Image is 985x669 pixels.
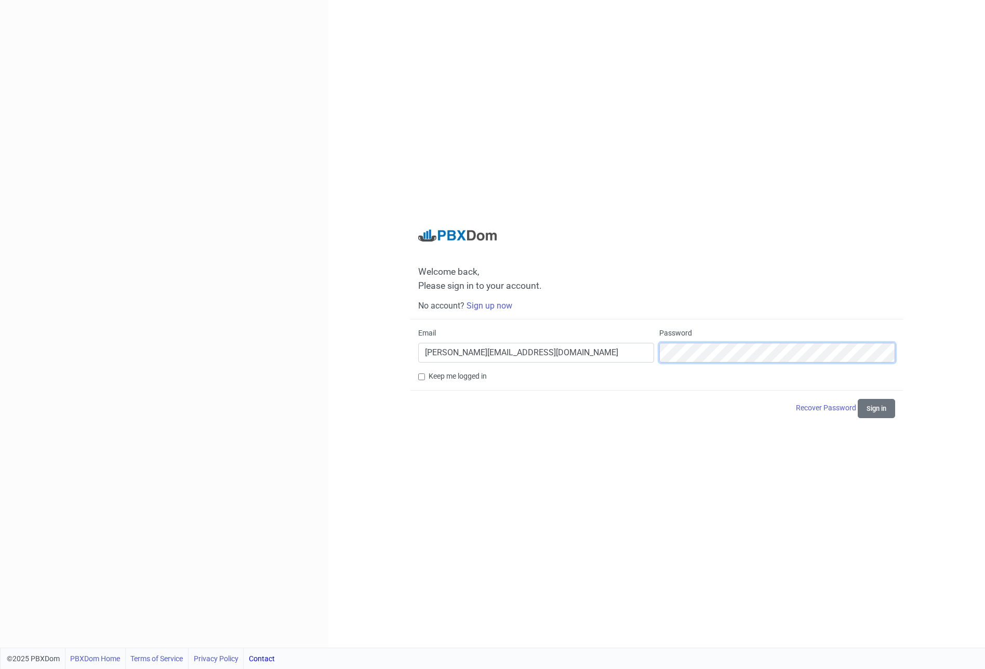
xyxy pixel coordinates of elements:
a: Recover Password [796,404,858,412]
a: Sign up now [467,301,512,311]
span: Please sign in to your account. [418,280,542,291]
a: Contact [249,648,275,669]
a: PBXDom Home [70,648,120,669]
div: ©2025 PBXDom [7,648,275,669]
a: Privacy Policy [194,648,238,669]
label: Keep me logged in [429,371,487,382]
a: Terms of Service [130,648,183,669]
input: Email here... [418,343,654,363]
h6: No account? [418,301,895,311]
span: Welcome back, [418,266,895,277]
button: Sign in [858,399,895,418]
label: Password [659,328,692,339]
label: Email [418,328,436,339]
